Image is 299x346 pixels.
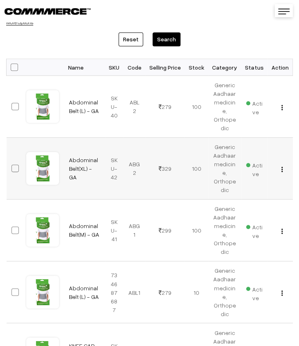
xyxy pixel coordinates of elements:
td: 10 [185,261,208,323]
a: Abdominal Belt(M) - GA [69,222,99,238]
th: Stock [185,59,208,76]
td: Generic Aadhaar medicine, Orthopedic [208,138,241,199]
a: Abdominal Belt(XL) - GA [69,156,98,181]
td: Generic Aadhaar medicine, Orthopedic [208,199,241,261]
img: Menu [281,167,283,172]
img: Menu [281,228,283,234]
a: Abdominal Belt (L) - GA [69,99,99,114]
span: Active [246,221,262,240]
img: Menu [281,290,283,296]
a: Reset [119,32,143,46]
th: Selling Price [145,59,185,76]
td: ABG2 [123,138,145,199]
th: Action [267,59,293,76]
td: SKU-41 [105,199,123,261]
td: SKU-42 [105,138,123,199]
th: Name [64,59,105,76]
td: Generic Aadhaar medicine, Orthopedic [208,261,241,323]
th: Code [123,59,145,76]
img: COMMMERCE [5,8,91,14]
td: 100 [185,76,208,138]
button: Search [153,32,180,46]
td: 100 [185,199,208,261]
td: 279 [145,261,185,323]
th: SKU [105,59,123,76]
span: Active [246,97,262,116]
th: Category [208,59,241,76]
span: Active [246,283,262,302]
td: 329 [145,138,185,199]
a: Abdominal Belt (L) - GA [69,284,99,300]
td: ABL1 [123,261,145,323]
th: Status [241,59,267,76]
img: Menu [281,105,283,110]
td: Generic Aadhaar medicine, Orthopedic [208,76,241,138]
td: 100 [185,138,208,199]
span: Active [246,159,262,178]
td: 299 [145,199,185,261]
td: ABL2 [123,76,145,138]
td: SKU-40 [105,76,123,138]
td: 279 [145,76,185,138]
img: menu [278,9,290,14]
a: COMMMERCE [5,6,76,16]
td: ABG1 [123,199,145,261]
td: 734687687 [105,261,123,323]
